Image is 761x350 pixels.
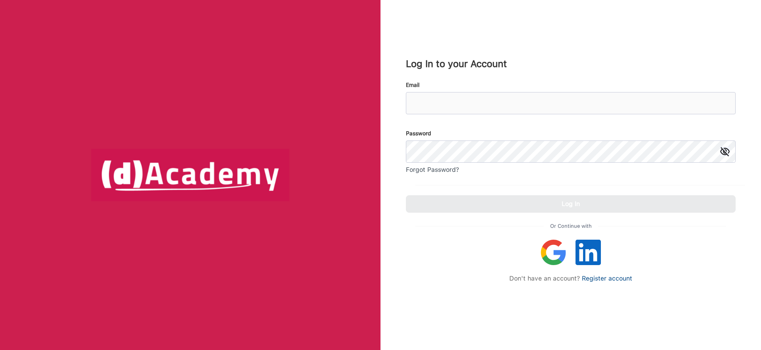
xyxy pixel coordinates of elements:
span: Or Continue with [550,222,592,231]
img: logo [91,149,289,201]
div: Password [406,128,736,139]
div: Forgot Password? [406,164,459,175]
img: icon [720,147,730,156]
button: Log In [406,195,736,213]
div: Don't have an account? [415,275,726,282]
div: Email [406,79,736,90]
a: Register account [582,275,632,282]
div: Log In to your Account [406,58,736,70]
img: google icon [541,240,566,265]
div: Log In [562,198,580,210]
img: linkedIn icon [576,240,601,265]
